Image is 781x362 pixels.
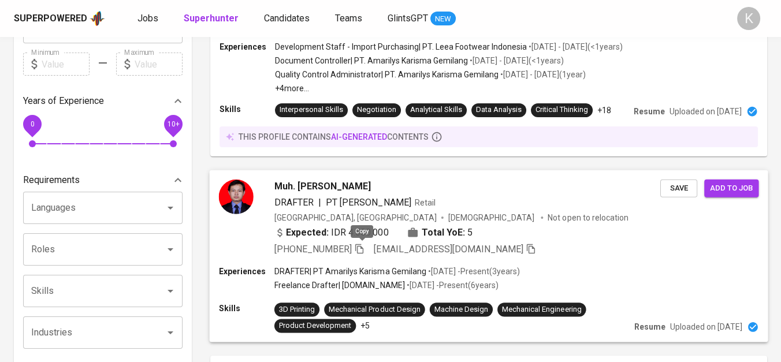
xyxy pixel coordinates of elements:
[331,132,387,141] span: AI-generated
[274,225,389,239] div: IDR 4.500.000
[335,12,365,26] a: Teams
[135,53,183,76] input: Value
[410,105,462,115] div: Analytical Skills
[527,41,623,53] p: • [DATE] - [DATE] ( <1 years )
[710,181,753,195] span: Add to job
[90,10,105,27] img: app logo
[219,179,254,214] img: 9b7c80a4693adaf4f9d18ad09d38a017.jpg
[167,120,179,128] span: 10+
[162,241,178,257] button: Open
[275,41,527,53] p: Development Staff - Import Purchasing | PT. Leea Footwear Indonesia
[476,105,522,115] div: Data Analysis
[219,266,274,277] p: Experiences
[357,105,396,115] div: Negotiation
[326,196,411,207] span: PT [PERSON_NAME]
[275,83,623,94] p: +4 more ...
[286,225,329,239] b: Expected:
[499,69,586,80] p: • [DATE] - [DATE] ( 1 year )
[14,10,105,27] a: Superpoweredapp logo
[137,12,161,26] a: Jobs
[405,279,499,291] p: • [DATE] - Present ( 6 years )
[280,105,343,115] div: Interpersonal Skills
[422,225,465,239] b: Total YoE:
[23,173,80,187] p: Requirements
[660,179,697,197] button: Save
[434,304,488,315] div: Machine Design
[30,120,34,128] span: 0
[274,266,426,277] p: DRAFTER | PT Amarilys Karisma Gemilang
[597,105,611,116] p: +18
[448,211,536,223] span: [DEMOGRAPHIC_DATA]
[42,53,90,76] input: Value
[388,12,456,26] a: GlintsGPT NEW
[467,225,473,239] span: 5
[535,105,588,115] div: Critical Thinking
[737,7,760,30] div: K
[184,13,239,24] b: Superhunter
[388,13,428,24] span: GlintsGPT
[374,244,523,255] span: [EMAIL_ADDRESS][DOMAIN_NAME]
[502,304,581,315] div: Mechanical Engineering
[162,283,178,299] button: Open
[274,211,437,223] div: [GEOGRAPHIC_DATA], [GEOGRAPHIC_DATA]
[137,13,158,24] span: Jobs
[279,320,351,331] div: Product Development
[704,179,758,197] button: Add to job
[670,321,742,333] p: Uploaded on [DATE]
[274,279,405,291] p: Freelance Drafter | [DOMAIN_NAME]
[23,169,183,192] div: Requirements
[220,103,275,115] p: Skills
[239,131,429,143] p: this profile contains contents
[318,195,321,209] span: |
[329,304,420,315] div: Mechanical Product Design
[264,13,310,24] span: Candidates
[548,211,628,223] p: Not open to relocation
[210,170,767,342] a: Muh. [PERSON_NAME]DRAFTER|PT [PERSON_NAME]Retail[GEOGRAPHIC_DATA], [GEOGRAPHIC_DATA][DEMOGRAPHIC_...
[275,69,499,80] p: Quality Control Administrator | PT. Amarilys Karisma Gemilang
[219,303,274,314] p: Skills
[162,324,178,341] button: Open
[23,89,183,113] div: Years of Experience
[274,244,352,255] span: [PHONE_NUMBER]
[274,179,371,193] span: Muh. [PERSON_NAME]
[275,55,468,66] p: Document Controller | PT. Amarilys Karisma Gemilang
[162,200,178,216] button: Open
[360,320,370,331] p: +5
[220,41,275,53] p: Experiences
[634,321,665,333] p: Resume
[670,106,742,117] p: Uploaded on [DATE]
[335,13,362,24] span: Teams
[415,197,436,207] span: Retail
[430,13,456,25] span: NEW
[666,181,691,195] span: Save
[279,304,315,315] div: 3D Printing
[274,196,314,207] span: DRAFTER
[23,94,104,108] p: Years of Experience
[14,12,87,25] div: Superpowered
[468,55,564,66] p: • [DATE] - [DATE] ( <1 years )
[634,106,665,117] p: Resume
[264,12,312,26] a: Candidates
[184,12,241,26] a: Superhunter
[426,266,520,277] p: • [DATE] - Present ( 3 years )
